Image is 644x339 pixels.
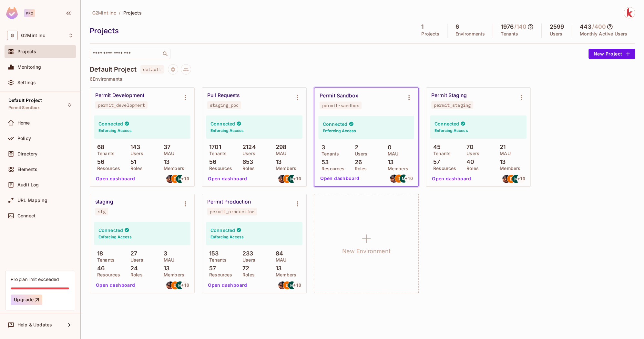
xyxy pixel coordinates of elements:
div: Permit Production [207,199,251,205]
p: 13 [160,265,169,272]
div: permit_production [210,209,254,214]
div: permit_staging [434,103,471,108]
img: mhysa@entos.dev [400,174,408,183]
span: + 10 [181,283,189,287]
span: Policy [17,136,31,141]
span: Permit Sandbox [8,105,40,110]
p: 653 [239,159,253,165]
p: MAU [384,151,398,156]
p: Tenants [430,151,451,156]
div: Projects [90,26,410,35]
p: 27 [127,250,137,257]
h4: Connected [434,121,459,127]
img: rzaci@entos.dev [390,174,398,183]
h1: New Environment [342,246,391,256]
h4: Connected [98,227,123,233]
p: 72 [239,265,249,272]
p: 84 [272,250,283,257]
button: Environment settings [179,197,192,210]
p: Roles [127,272,143,277]
span: Project settings [168,67,178,74]
span: Projects [17,49,36,54]
p: Users [239,151,255,156]
img: Klajdi Zmalaj [624,7,635,18]
p: 13 [272,159,281,165]
h6: Enforcing Access [98,128,132,134]
p: Users [127,151,143,156]
span: Audit Log [17,182,39,187]
img: mhysa@entos.dev [176,175,184,183]
div: permit_development [98,103,145,108]
img: rzaci@entos.dev [278,281,286,289]
span: + 10 [293,176,301,181]
p: 37 [160,144,170,150]
span: URL Mapping [17,198,47,203]
img: rzaci@entos.dev [278,175,286,183]
span: default [140,65,164,74]
span: Monitoring [17,65,41,70]
p: 6 Environments [90,76,635,82]
p: Roles [127,166,143,171]
img: dhimitri@g2mint.com [171,175,179,183]
button: Open dashboard [318,173,362,184]
p: Tenants [206,151,227,156]
h5: 1 [421,24,424,30]
p: Projects [421,31,439,36]
p: 233 [239,250,253,257]
img: SReyMgAAAABJRU5ErkJggg== [6,7,18,19]
p: Members [160,272,184,277]
img: dhimitri@g2mint.com [395,174,403,183]
button: Environment settings [515,91,528,104]
p: 3 [160,250,167,257]
span: + 10 [293,283,301,287]
p: Tenants [94,151,115,156]
p: Users [127,257,143,263]
p: Members [272,272,296,277]
p: 45 [430,144,441,150]
p: 18 [94,250,103,257]
p: 13 [384,159,394,165]
p: Members [272,166,296,171]
button: Open dashboard [205,280,250,290]
p: 21 [496,144,506,150]
p: 3 [318,144,325,151]
p: 57 [206,265,216,272]
p: 2124 [239,144,256,150]
p: 13 [160,159,169,165]
p: Roles [239,166,255,171]
p: MAU [160,151,174,156]
img: rzaci@entos.dev [502,175,510,183]
p: Resources [318,166,344,171]
span: G [7,31,18,40]
img: dhimitri@g2mint.com [171,281,179,289]
p: 298 [272,144,287,150]
p: 13 [496,159,506,165]
p: 1701 [206,144,221,150]
p: Environments [455,31,485,36]
h5: / 140 [514,24,527,30]
img: dhimitri@g2mint.com [283,175,291,183]
span: + 10 [181,176,189,181]
p: Roles [351,166,367,171]
img: mhysa@entos.dev [176,281,184,289]
h6: Enforcing Access [323,128,356,134]
button: Open dashboard [93,280,138,290]
p: Users [239,257,255,263]
p: 70 [463,144,474,150]
p: Monthly Active Users [580,31,627,36]
span: Projects [123,10,142,16]
p: 24 [127,265,138,272]
p: 51 [127,159,136,165]
img: dhimitri@g2mint.com [507,175,515,183]
div: staging [95,199,113,205]
h5: / 400 [592,24,606,30]
p: Tenants [94,257,115,263]
span: + 10 [517,176,525,181]
img: mhysa@entos.dev [288,175,296,183]
p: Resources [94,272,120,277]
h6: Enforcing Access [434,128,468,134]
button: Open dashboard [429,174,474,184]
img: rzaci@entos.dev [166,281,174,289]
button: Open dashboard [205,174,250,184]
p: Roles [239,272,255,277]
